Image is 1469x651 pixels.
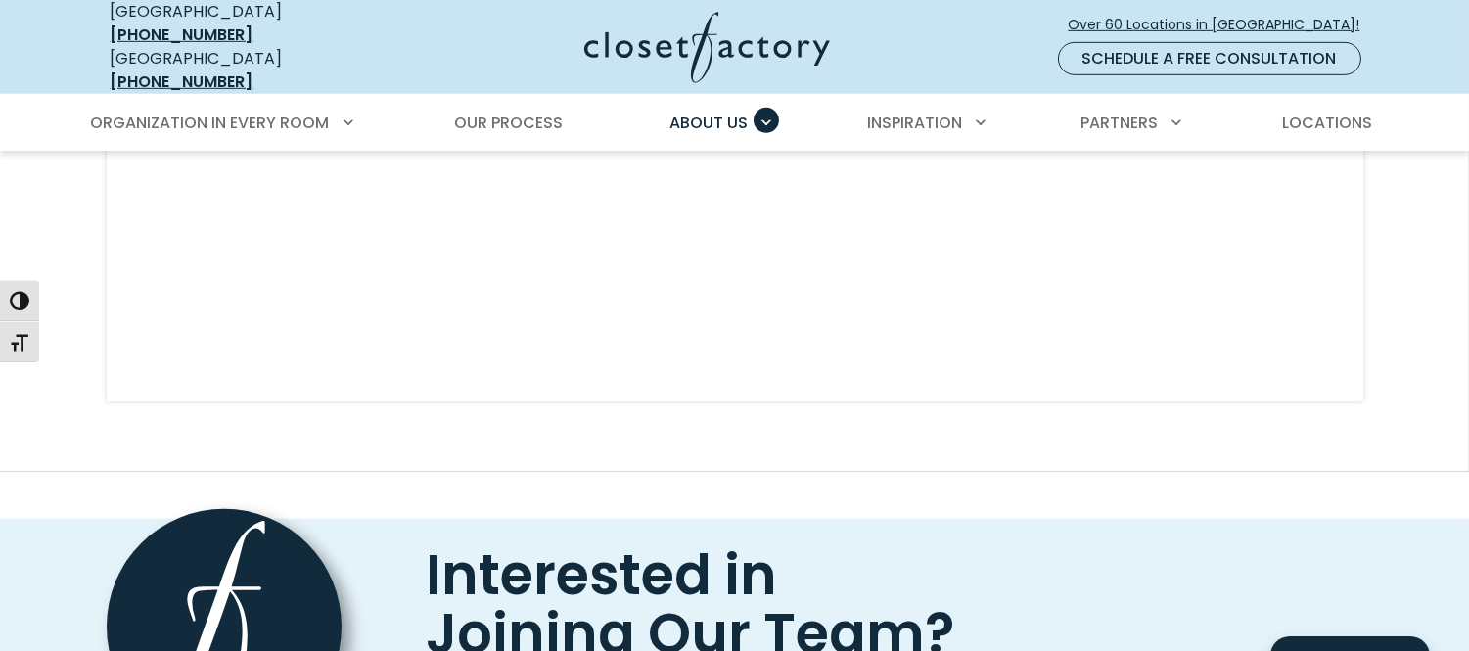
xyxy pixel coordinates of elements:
[427,536,778,614] span: Interested in
[1068,8,1377,42] a: Over 60 Locations in [GEOGRAPHIC_DATA]!
[1282,112,1372,134] span: Locations
[1080,112,1158,134] span: Partners
[584,12,830,83] img: Closet Factory Logo
[111,70,253,93] a: [PHONE_NUMBER]
[669,112,748,134] span: About Us
[454,112,563,134] span: Our Process
[77,96,1393,151] nav: Primary Menu
[91,112,330,134] span: Organization in Every Room
[111,47,394,94] div: [GEOGRAPHIC_DATA]
[867,112,962,134] span: Inspiration
[1069,15,1376,35] span: Over 60 Locations in [GEOGRAPHIC_DATA]!
[1058,42,1361,75] a: Schedule a Free Consultation
[111,23,253,46] a: [PHONE_NUMBER]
